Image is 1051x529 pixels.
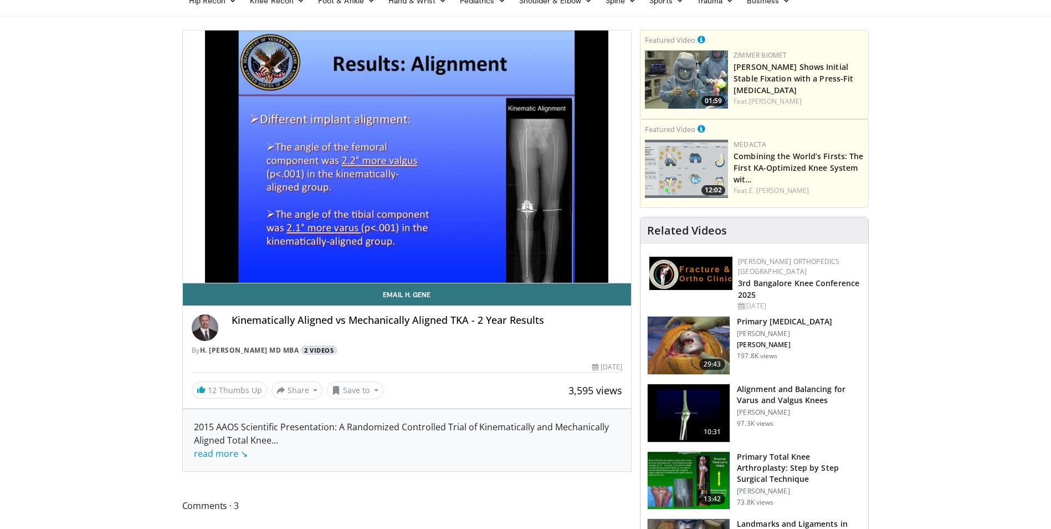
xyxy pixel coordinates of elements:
[738,301,859,311] div: [DATE]
[647,451,862,510] a: 13:42 Primary Total Knee Arthroplasty: Step by Step Surgical Technique [PERSON_NAME] 73.8K views
[734,151,863,185] a: Combining the World’s Firsts: The First KA-Optimized Knee System wit…
[749,96,802,106] a: [PERSON_NAME]
[647,316,862,375] a: 29:43 Primary [MEDICAL_DATA] [PERSON_NAME] [PERSON_NAME] 197.8K views
[749,186,809,195] a: E. [PERSON_NAME]
[737,419,773,428] p: 97.3K views
[200,345,299,355] a: H. [PERSON_NAME] MD MBA
[645,124,695,134] small: Featured Video
[738,257,839,276] a: [PERSON_NAME] Orthopedics [GEOGRAPHIC_DATA]
[701,185,725,195] span: 12:02
[194,420,621,460] div: 2015 AAOS Scientific Presentation: A Randomized Controlled Trial of Kinematically and Mechanicall...
[183,283,632,306] a: Email H. Gene
[647,224,727,237] h4: Related Videos
[568,384,622,397] span: 3,595 views
[734,62,853,95] a: [PERSON_NAME] Shows Initial Stable Fixation with a Press-Fit [MEDICAL_DATA]
[648,384,730,442] img: 38523_0000_3.png.150x105_q85_crop-smart_upscale.jpg
[192,345,623,355] div: By
[192,314,218,341] img: Avatar
[699,494,726,505] span: 13:42
[737,352,777,360] p: 197.8K views
[301,345,337,355] a: 2 Videos
[648,317,730,374] img: 297061_3.png.150x105_q85_crop-smart_upscale.jpg
[182,499,632,513] span: Comments 3
[192,382,267,399] a: 12 Thumbs Up
[737,316,832,327] h3: Primary [MEDICAL_DATA]
[327,382,383,399] button: Save to
[737,451,862,485] h3: Primary Total Knee Arthroplasty: Step by Step Surgical Technique
[649,257,732,290] img: 1ab50d05-db0e-42c7-b700-94c6e0976be2.jpeg.150x105_q85_autocrop_double_scale_upscale_version-0.2.jpg
[701,96,725,106] span: 01:59
[737,329,832,338] p: [PERSON_NAME]
[271,382,323,399] button: Share
[647,384,862,442] a: 10:31 Alignment and Balancing for Varus and Valgus Knees [PERSON_NAME] 97.3K views
[232,314,623,327] h4: Kinematically Aligned vs Mechanically Aligned TKA - 2 Year Results
[645,50,728,109] img: 6bc46ad6-b634-4876-a934-24d4e08d5fac.150x105_q85_crop-smart_upscale.jpg
[645,35,695,45] small: Featured Video
[737,498,773,507] p: 73.8K views
[734,96,864,106] div: Feat.
[737,384,862,406] h3: Alignment and Balancing for Varus and Valgus Knees
[194,434,278,460] span: ...
[194,447,248,460] a: read more ↘
[699,359,726,370] span: 29:43
[183,30,632,283] video-js: Video Player
[699,426,726,438] span: 10:31
[645,50,728,109] a: 01:59
[737,487,862,496] p: [PERSON_NAME]
[734,50,787,60] a: Zimmer Biomet
[738,278,859,300] a: 3rd Bangalore Knee Conference 2025
[737,340,832,349] p: [PERSON_NAME]
[208,385,217,395] span: 12
[648,452,730,510] img: oa8B-rsjN5HfbTbX5hMDoxOjB1O5lLKx_1.150x105_q85_crop-smart_upscale.jpg
[592,362,622,372] div: [DATE]
[645,140,728,198] a: 12:02
[734,186,864,196] div: Feat.
[737,408,862,417] p: [PERSON_NAME]
[645,140,728,198] img: aaf1b7f9-f888-4d9f-a252-3ca059a0bd02.150x105_q85_crop-smart_upscale.jpg
[734,140,766,149] a: Medacta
